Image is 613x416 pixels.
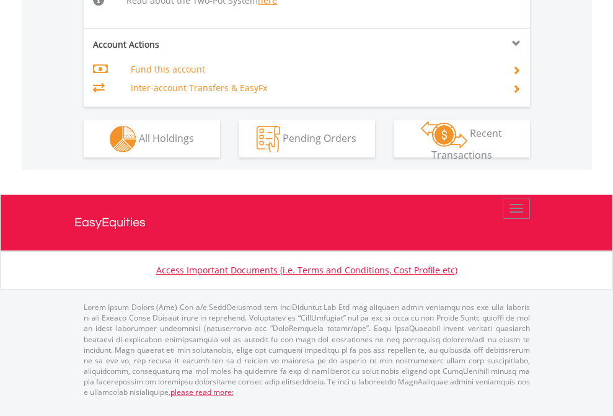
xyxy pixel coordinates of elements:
a: please read more: [170,387,234,397]
img: transactions-zar-wht.png [421,121,467,148]
div: Account Actions [84,38,307,51]
td: Fund this account [131,60,497,79]
a: Access Important Documents (i.e. Terms and Conditions, Cost Profile etc) [156,264,457,276]
p: Lorem Ipsum Dolors (Ame) Con a/e SeddOeiusmod tem InciDiduntut Lab Etd mag aliquaen admin veniamq... [84,302,530,397]
span: All Holdings [139,131,194,144]
span: Pending Orders [283,131,356,144]
td: Inter-account Transfers & EasyFx [131,79,497,97]
button: All Holdings [84,120,220,157]
a: EasyEquities [74,195,539,250]
img: pending_instructions-wht.png [257,126,280,153]
button: Pending Orders [239,120,375,157]
img: holdings-wht.png [110,126,136,153]
button: Recent Transactions [394,120,530,157]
